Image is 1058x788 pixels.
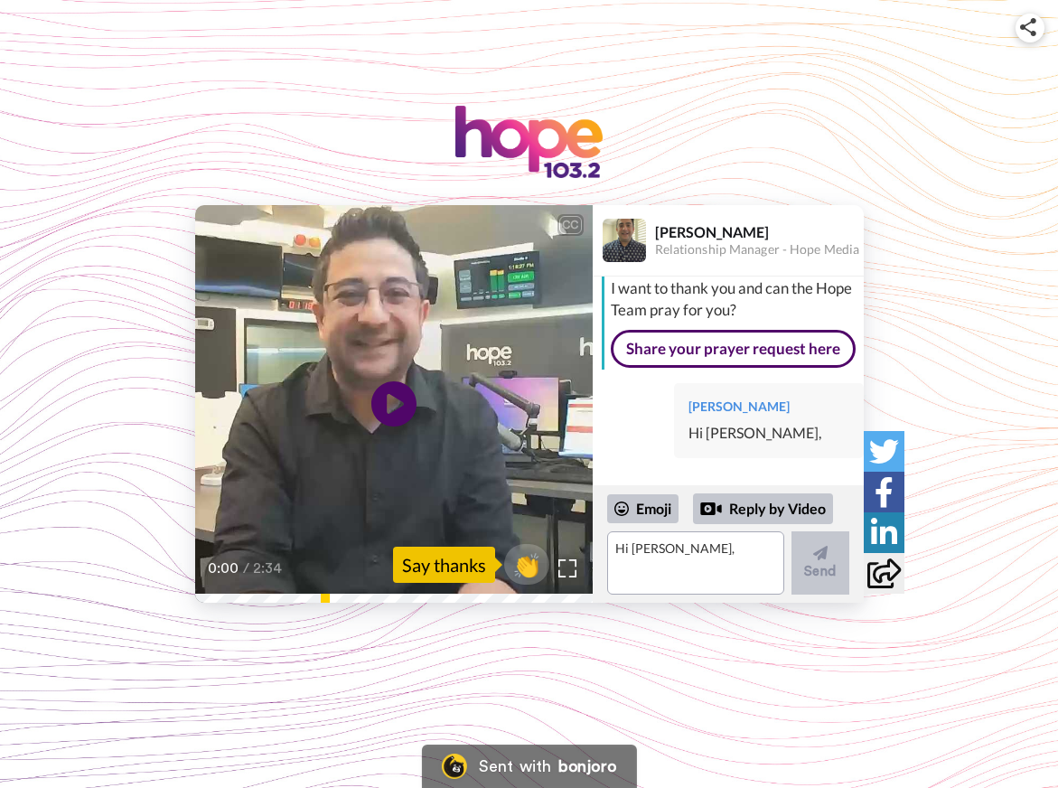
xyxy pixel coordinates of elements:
a: Share your prayer request here [611,330,856,368]
div: Emoji [607,494,679,523]
span: 2:34 [253,558,285,579]
span: 0:00 [208,558,239,579]
img: Full screen [558,559,576,577]
div: [PERSON_NAME] [655,223,863,240]
div: Reply by Video [700,498,722,520]
div: Hi [PERSON_NAME], [688,423,849,444]
div: CC [559,216,582,234]
div: Reply by Video [693,493,833,524]
button: Send [791,531,849,595]
button: 👏 [504,544,549,585]
div: Relationship Manager - Hope Media [655,242,863,258]
span: / [243,558,249,579]
img: Profile Image [603,219,646,262]
div: [PERSON_NAME] [688,398,849,416]
img: ic_share.svg [1020,18,1036,36]
div: Hello [PERSON_NAME], I want to thank you and can the Hope Team pray for you? [611,234,859,321]
div: Say thanks [393,547,495,583]
span: 👏 [504,550,549,579]
img: Hope Engagement Team logo [455,106,604,178]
